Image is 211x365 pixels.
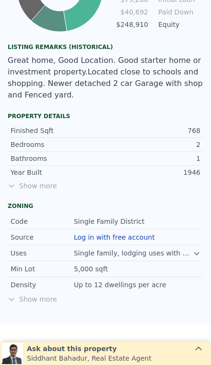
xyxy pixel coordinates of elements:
div: Siddhant Bahadur , Real Estate Agent [27,353,152,363]
div: Min Lot [11,264,74,274]
td: Equity [156,19,199,30]
div: Up to 12 dwellings per acre [74,280,168,290]
span: Show more [8,181,203,191]
img: Siddhant Bahadur [2,343,23,364]
td: $248,910 [116,19,149,30]
div: Density [11,280,74,290]
div: Source [11,232,74,242]
div: Ask about this property [27,344,152,353]
div: Bedrooms [11,140,105,149]
div: Bathrooms [11,154,105,163]
td: $40,692 [116,7,149,17]
div: Zoning [8,202,203,210]
div: Uses [11,248,74,258]
div: Single family, lodging uses with one guest room. [74,248,193,258]
td: Paid Down [156,7,199,17]
div: Great home, Good Location. Good starter home or investment property.Located close to schools and ... [8,55,203,101]
div: Listing Remarks (Historical) [8,43,203,51]
div: Year Built [11,168,105,177]
div: 768 [105,126,200,135]
div: 2 [105,140,200,149]
div: 5,000 sqft [74,264,110,274]
div: 1 [105,154,200,163]
div: 1946 [105,168,200,177]
div: Show more [8,294,203,304]
div: Property details [8,112,203,120]
div: Finished Sqft [11,126,105,135]
div: Single Family District [74,217,146,226]
div: Code [11,217,74,226]
button: Log in with free account [74,233,155,241]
